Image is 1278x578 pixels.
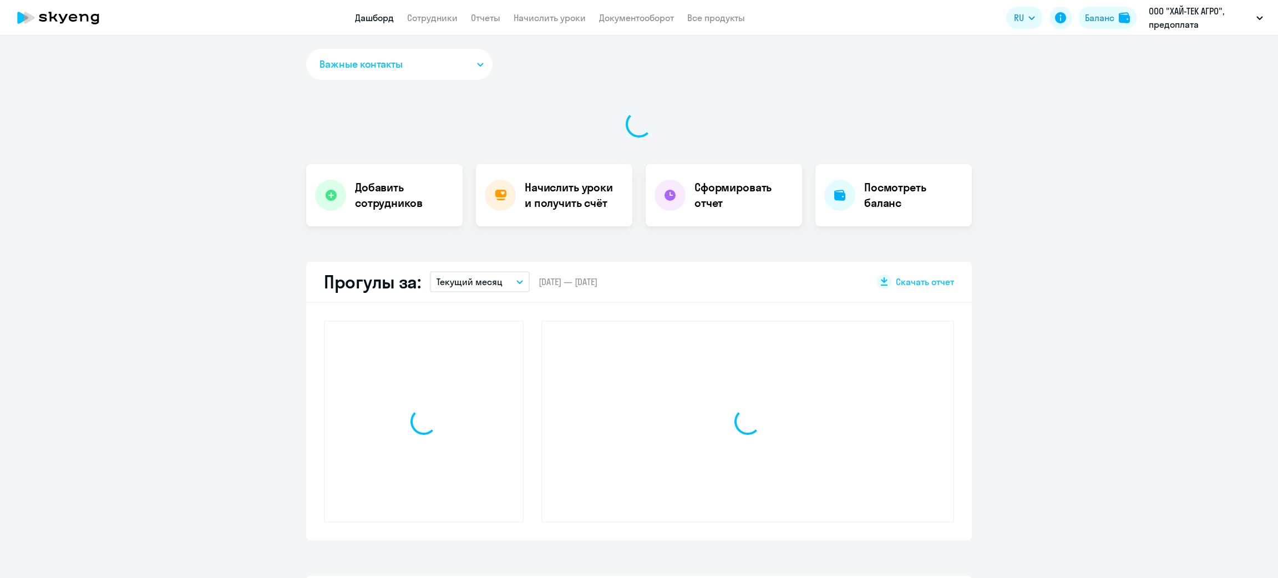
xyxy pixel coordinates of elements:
[324,271,421,293] h2: Прогулы за:
[319,57,403,72] span: Важные контакты
[539,276,597,288] span: [DATE] — [DATE]
[1143,4,1269,31] button: ООО "ХАЙ-ТЕК АГРО", предоплата
[407,12,458,23] a: Сотрудники
[1006,7,1043,29] button: RU
[864,180,963,211] h4: Посмотреть баланс
[1014,11,1024,24] span: RU
[437,275,503,288] p: Текущий месяц
[896,276,954,288] span: Скачать отчет
[525,180,621,211] h4: Начислить уроки и получить счёт
[430,271,530,292] button: Текущий месяц
[599,12,674,23] a: Документооборот
[355,12,394,23] a: Дашборд
[471,12,500,23] a: Отчеты
[694,180,793,211] h4: Сформировать отчет
[1149,4,1252,31] p: ООО "ХАЙ-ТЕК АГРО", предоплата
[355,180,454,211] h4: Добавить сотрудников
[1078,7,1137,29] button: Балансbalance
[1085,11,1114,24] div: Баланс
[306,49,493,80] button: Важные контакты
[1119,12,1130,23] img: balance
[514,12,586,23] a: Начислить уроки
[687,12,745,23] a: Все продукты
